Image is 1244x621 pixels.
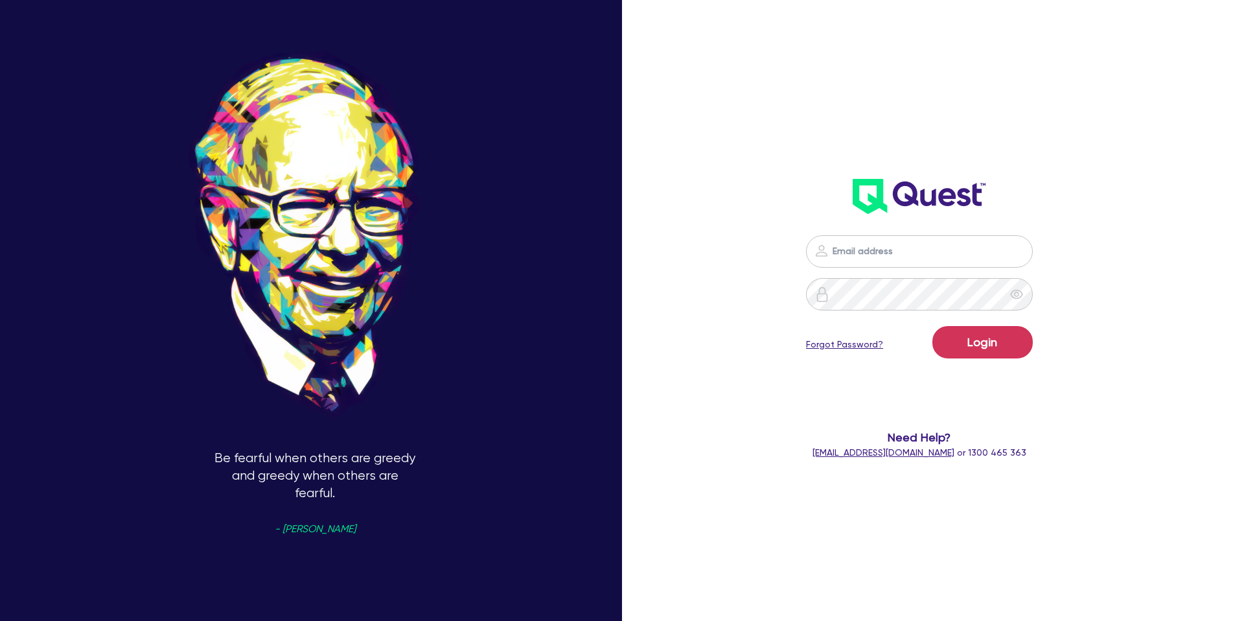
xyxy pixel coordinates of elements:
span: Need Help? [752,428,1086,446]
span: eye [1010,288,1023,301]
button: Login [932,326,1033,358]
span: - [PERSON_NAME] [275,524,356,534]
img: icon-password [814,287,830,302]
a: Forgot Password? [806,338,883,351]
img: icon-password [814,243,829,259]
img: wH2k97JdezQIQAAAABJRU5ErkJggg== [853,179,985,214]
span: or 1300 465 363 [812,447,1026,458]
a: [EMAIL_ADDRESS][DOMAIN_NAME] [812,447,954,458]
input: Email address [806,235,1033,268]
